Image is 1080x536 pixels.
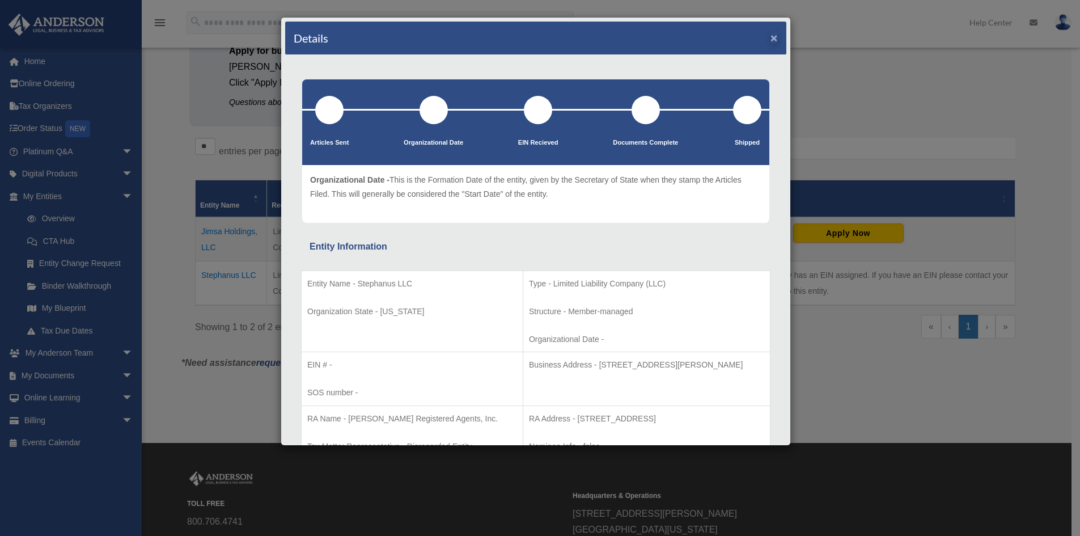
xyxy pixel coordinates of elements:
p: Articles Sent [310,137,349,149]
div: Entity Information [310,239,762,255]
p: EIN # - [307,358,517,372]
p: Entity Name - Stephanus LLC [307,277,517,291]
p: SOS number - [307,386,517,400]
p: RA Address - [STREET_ADDRESS] [529,412,764,426]
p: RA Name - [PERSON_NAME] Registered Agents, Inc. [307,412,517,426]
p: Tax Matter Representative - Disregarded Entity [307,440,517,454]
p: Organization State - [US_STATE] [307,305,517,319]
p: Shipped [733,137,761,149]
button: × [770,32,778,44]
p: Organizational Date [404,137,463,149]
p: Type - Limited Liability Company (LLC) [529,277,764,291]
span: Organizational Date - [310,175,389,184]
p: Organizational Date - [529,332,764,347]
p: Nominee Info - false [529,440,764,454]
p: Documents Complete [613,137,678,149]
h4: Details [294,30,328,46]
p: Structure - Member-managed [529,305,764,319]
p: This is the Formation Date of the entity, given by the Secretary of State when they stamp the Art... [310,173,761,201]
p: Business Address - [STREET_ADDRESS][PERSON_NAME] [529,358,764,372]
p: EIN Recieved [518,137,558,149]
